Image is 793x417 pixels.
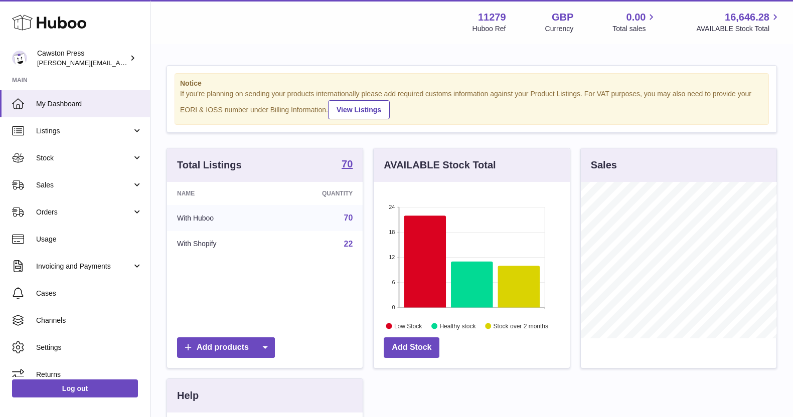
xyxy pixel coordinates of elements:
span: 0.00 [626,11,646,24]
th: Name [167,182,272,205]
div: If you're planning on sending your products internationally please add required customs informati... [180,89,763,119]
td: With Huboo [167,205,272,231]
strong: GBP [552,11,573,24]
a: 22 [344,240,353,248]
span: Sales [36,180,132,190]
span: Cases [36,289,142,298]
h3: Sales [591,158,617,172]
h3: AVAILABLE Stock Total [384,158,496,172]
span: Listings [36,126,132,136]
span: My Dashboard [36,99,142,109]
a: 16,646.28 AVAILABLE Stock Total [696,11,781,34]
strong: 70 [342,159,353,169]
a: View Listings [328,100,390,119]
span: Orders [36,207,132,217]
a: Add Stock [384,337,439,358]
span: Total sales [612,24,657,34]
a: 70 [342,159,353,171]
span: Invoicing and Payments [36,262,132,271]
span: Returns [36,370,142,379]
span: [PERSON_NAME][EMAIL_ADDRESS][PERSON_NAME][DOMAIN_NAME] [37,59,255,67]
text: 0 [392,304,395,310]
span: Stock [36,153,132,163]
text: 18 [389,229,395,235]
strong: 11279 [478,11,506,24]
a: 70 [344,214,353,222]
a: Add products [177,337,275,358]
h3: Total Listings [177,158,242,172]
strong: Notice [180,79,763,88]
div: Huboo Ref [472,24,506,34]
span: AVAILABLE Stock Total [696,24,781,34]
text: 24 [389,204,395,210]
img: thomas.carson@cawstonpress.com [12,51,27,66]
div: Cawston Press [37,49,127,68]
text: 12 [389,254,395,260]
text: Low Stock [394,322,422,329]
a: 0.00 Total sales [612,11,657,34]
span: 16,646.28 [725,11,769,24]
div: Currency [545,24,574,34]
span: Usage [36,235,142,244]
a: Log out [12,379,138,397]
td: With Shopify [167,231,272,257]
th: Quantity [272,182,363,205]
text: Stock over 2 months [494,322,548,329]
text: 6 [392,279,395,285]
span: Settings [36,343,142,352]
text: Healthy stock [440,322,477,329]
span: Channels [36,316,142,325]
h3: Help [177,389,199,402]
